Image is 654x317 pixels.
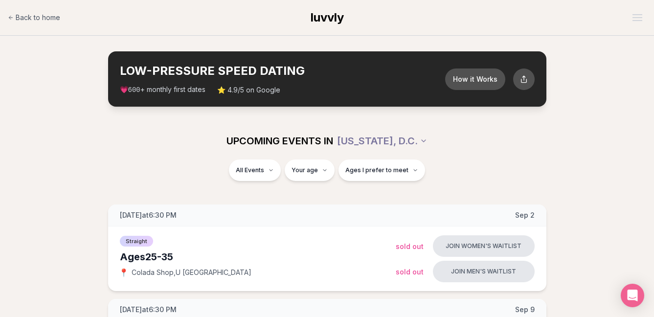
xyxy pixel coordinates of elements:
h2: LOW-PRESSURE SPEED DATING [120,63,445,79]
a: luvvly [311,10,344,25]
span: Sold Out [396,242,424,250]
span: luvvly [311,10,344,24]
span: Sold Out [396,268,424,276]
span: [DATE] at 6:30 PM [120,305,177,315]
div: Ages 25-35 [120,250,396,264]
button: Join women's waitlist [433,235,535,257]
button: Ages I prefer to meet [338,159,425,181]
button: Your age [285,159,335,181]
span: Ages I prefer to meet [345,166,408,174]
button: Join men's waitlist [433,261,535,282]
span: [DATE] at 6:30 PM [120,210,177,220]
span: 📍 [120,269,128,276]
button: How it Works [445,68,505,90]
span: UPCOMING EVENTS IN [226,134,333,148]
div: Open Intercom Messenger [621,284,644,307]
span: 600 [128,86,140,94]
button: Open menu [629,10,646,25]
a: Back to home [8,8,60,27]
span: Straight [120,236,153,247]
button: [US_STATE], D.C. [337,130,428,152]
span: Sep 9 [515,305,535,315]
span: All Events [236,166,264,174]
span: Sep 2 [515,210,535,220]
span: Back to home [16,13,60,23]
span: Colada Shop , U [GEOGRAPHIC_DATA] [132,268,251,277]
button: All Events [229,159,281,181]
span: 💗 + monthly first dates [120,85,205,95]
span: Your age [292,166,318,174]
span: ⭐ 4.9/5 on Google [217,85,280,95]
